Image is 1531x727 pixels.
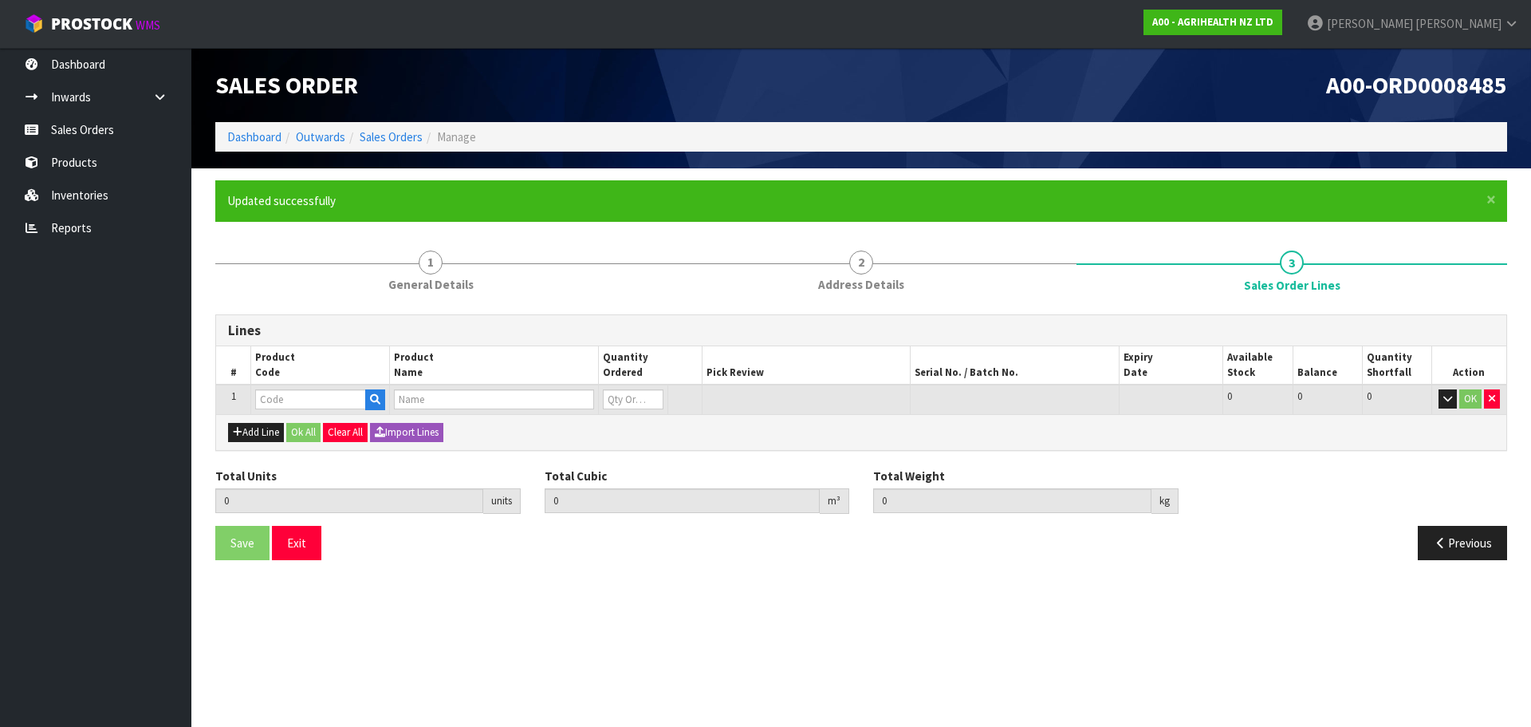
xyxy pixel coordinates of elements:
span: Sales Order Lines [1244,277,1340,294]
button: Add Line [228,423,284,442]
span: Manage [437,129,476,144]
a: Sales Orders [360,129,423,144]
span: 3 [1280,251,1304,275]
th: Serial No. / Batch No. [911,346,1119,385]
span: A00-ORD0008485 [1326,69,1507,100]
span: × [1486,188,1496,211]
button: Previous [1418,526,1507,560]
label: Total Units [215,468,277,484]
span: Sales Order Lines [215,302,1507,573]
button: Exit [272,526,321,560]
small: WMS [136,18,160,33]
div: units [483,488,521,514]
input: Total Units [215,488,483,513]
span: General Details [388,276,474,293]
th: Action [1431,346,1506,385]
span: 1 [419,251,443,275]
th: Expiry Date [1119,346,1223,385]
input: Name [394,389,593,409]
div: m³ [820,488,849,514]
th: Product Name [390,346,598,385]
h3: Lines [228,323,1494,338]
label: Total Cubic [545,468,607,484]
span: 0 [1367,389,1372,403]
label: Total Weight [873,468,945,484]
span: 0 [1227,389,1232,403]
th: Quantity Shortfall [1362,346,1431,385]
input: Total Cubic [545,488,821,513]
strong: A00 - AGRIHEALTH NZ LTD [1152,15,1273,29]
input: Qty Ordered [603,389,663,409]
img: cube-alt.png [24,14,44,34]
span: [PERSON_NAME] [1327,16,1413,31]
span: ProStock [51,14,132,34]
span: Sales Order [215,69,358,100]
th: Pick Review [703,346,911,385]
span: 2 [849,251,873,275]
span: Updated successfully [227,193,336,208]
button: OK [1459,389,1482,409]
th: # [216,346,251,385]
th: Balance [1293,346,1362,385]
span: 1 [231,389,236,403]
div: kg [1151,488,1179,514]
button: Save [215,526,270,560]
button: Clear All [323,423,368,442]
button: Import Lines [370,423,443,442]
th: Product Code [251,346,390,385]
span: [PERSON_NAME] [1415,16,1501,31]
input: Total Weight [873,488,1151,513]
button: Ok All [286,423,321,442]
a: Outwards [296,129,345,144]
span: 0 [1297,389,1302,403]
span: Save [230,535,254,551]
a: Dashboard [227,129,281,144]
span: Address Details [818,276,904,293]
input: Code [255,389,366,409]
th: Quantity Ordered [598,346,703,385]
th: Available Stock [1223,346,1293,385]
